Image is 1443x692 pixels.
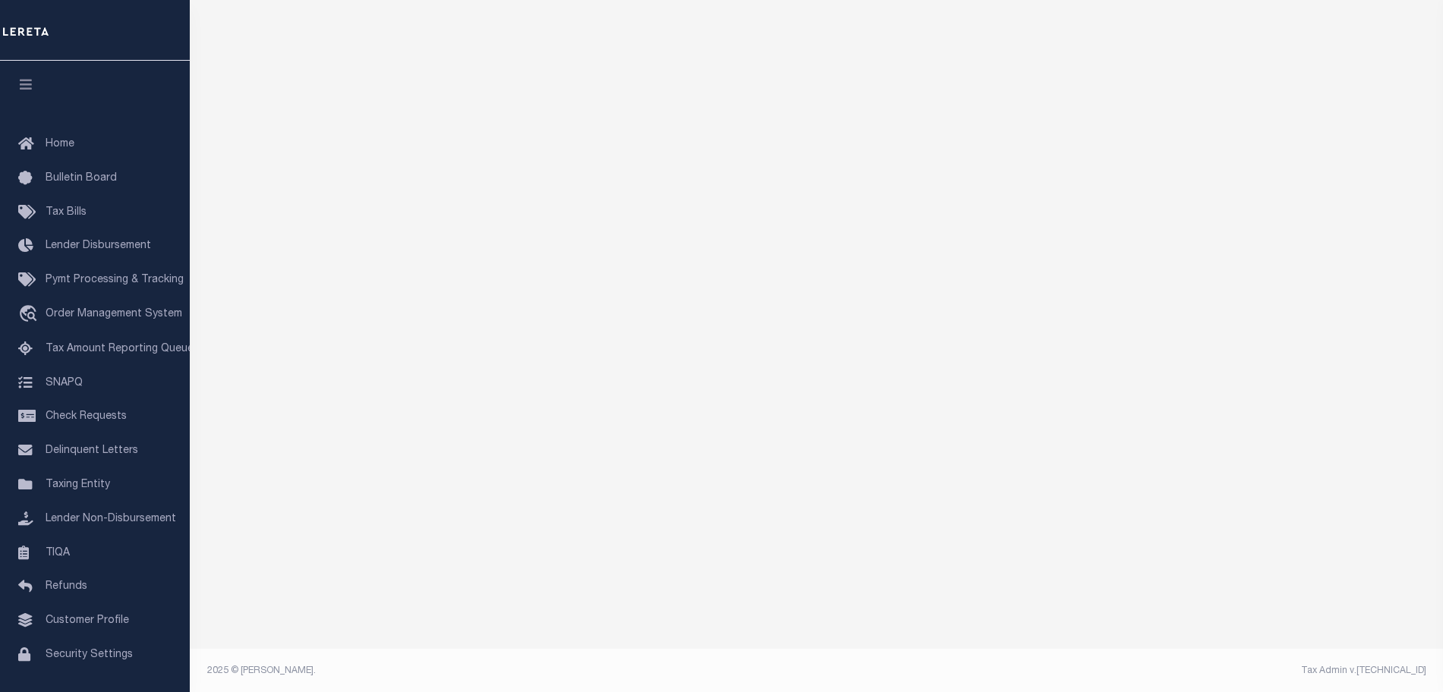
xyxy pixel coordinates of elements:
[46,139,74,149] span: Home
[46,207,87,218] span: Tax Bills
[46,377,83,388] span: SNAPQ
[46,445,138,456] span: Delinquent Letters
[196,664,817,678] div: 2025 © [PERSON_NAME].
[46,650,133,660] span: Security Settings
[46,547,70,558] span: TIQA
[46,411,127,422] span: Check Requests
[46,241,151,251] span: Lender Disbursement
[18,305,43,325] i: travel_explore
[46,309,182,319] span: Order Management System
[46,344,194,354] span: Tax Amount Reporting Queue
[46,514,176,524] span: Lender Non-Disbursement
[46,615,129,626] span: Customer Profile
[46,173,117,184] span: Bulletin Board
[828,664,1426,678] div: Tax Admin v.[TECHNICAL_ID]
[46,480,110,490] span: Taxing Entity
[46,275,184,285] span: Pymt Processing & Tracking
[46,581,87,592] span: Refunds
